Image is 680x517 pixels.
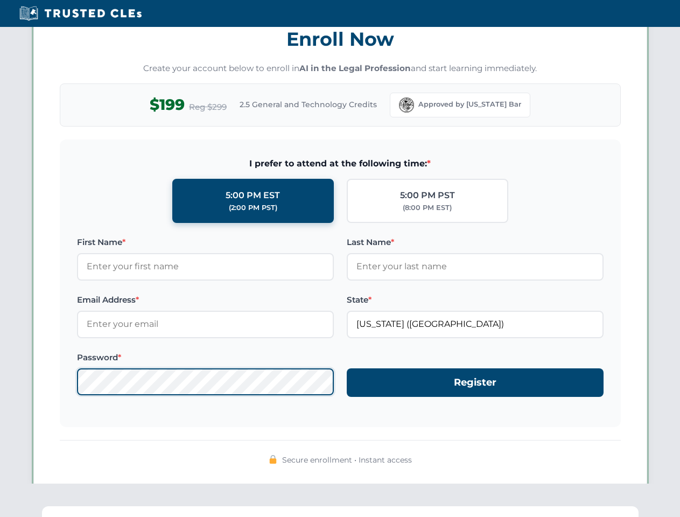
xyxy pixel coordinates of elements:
[282,454,412,466] span: Secure enrollment • Instant access
[77,157,604,171] span: I prefer to attend at the following time:
[226,188,280,202] div: 5:00 PM EST
[16,5,145,22] img: Trusted CLEs
[77,236,334,249] label: First Name
[60,22,621,56] h3: Enroll Now
[347,294,604,306] label: State
[77,311,334,338] input: Enter your email
[150,93,185,117] span: $199
[400,188,455,202] div: 5:00 PM PST
[77,253,334,280] input: Enter your first name
[403,202,452,213] div: (8:00 PM EST)
[299,63,411,73] strong: AI in the Legal Profession
[347,236,604,249] label: Last Name
[189,101,227,114] span: Reg $299
[269,455,277,464] img: 🔒
[77,351,334,364] label: Password
[347,311,604,338] input: Florida (FL)
[399,97,414,113] img: Florida Bar
[418,99,521,110] span: Approved by [US_STATE] Bar
[60,62,621,75] p: Create your account below to enroll in and start learning immediately.
[347,253,604,280] input: Enter your last name
[77,294,334,306] label: Email Address
[240,99,377,110] span: 2.5 General and Technology Credits
[229,202,277,213] div: (2:00 PM PST)
[347,368,604,397] button: Register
